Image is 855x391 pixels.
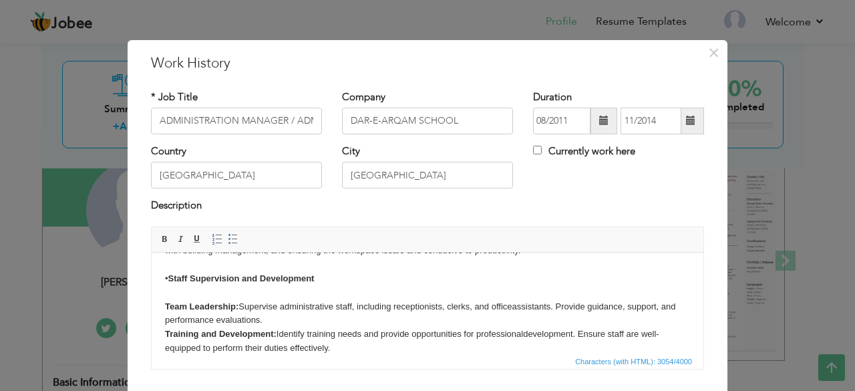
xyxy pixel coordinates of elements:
[174,232,188,247] a: Italic
[190,232,204,247] a: Underline
[533,108,590,134] input: From
[621,108,681,134] input: Present
[708,41,719,65] span: ×
[151,199,202,213] label: Description
[158,232,172,247] a: Bold
[226,232,240,247] a: Insert/Remove Bulleted List
[342,144,360,158] label: City
[151,90,198,104] label: * Job Title
[210,232,224,247] a: Insert/Remove Numbered List
[151,144,186,158] label: Country
[152,253,703,353] iframe: Rich Text Editor, workEditor
[703,42,724,63] button: Close
[342,90,385,104] label: Company
[533,146,542,154] input: Currently work here
[533,144,635,158] label: Currently work here
[151,53,704,74] h3: Work History
[533,90,572,104] label: Duration
[572,356,696,368] div: Statistics
[572,356,695,368] span: Characters (with HTML): 3054/4000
